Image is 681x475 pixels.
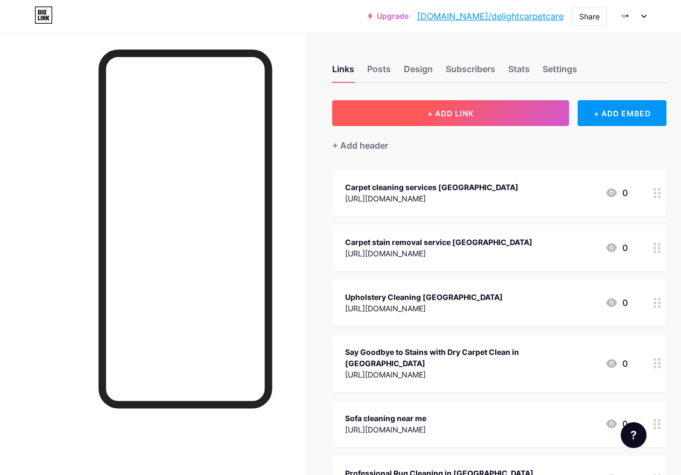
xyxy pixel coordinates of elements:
div: Carpet stain removal service [GEOGRAPHIC_DATA] [345,236,532,248]
div: 0 [605,186,628,199]
div: Share [579,11,600,22]
div: [URL][DOMAIN_NAME] [345,193,518,204]
div: Stats [508,62,530,82]
div: Links [332,62,354,82]
div: Posts [367,62,391,82]
div: Upholstery Cleaning [GEOGRAPHIC_DATA] [345,291,503,303]
div: + ADD EMBED [578,100,666,126]
div: Design [404,62,433,82]
div: 0 [605,357,628,370]
div: Settings [543,62,577,82]
div: Carpet cleaning services [GEOGRAPHIC_DATA] [345,181,518,193]
div: Subscribers [446,62,495,82]
div: [URL][DOMAIN_NAME] [345,248,532,259]
a: [DOMAIN_NAME]/delightcarpetcare [417,10,564,23]
div: 0 [605,241,628,254]
div: Sofa cleaning near me [345,413,426,424]
img: delightcarpetcare [615,6,635,26]
div: + Add header [332,139,388,152]
a: Upgrade [368,12,409,20]
div: [URL][DOMAIN_NAME] [345,424,426,435]
button: + ADD LINK [332,100,569,126]
div: 0 [605,417,628,430]
div: 0 [605,296,628,309]
span: + ADD LINK [427,109,474,118]
div: Say Goodbye to Stains with Dry Carpet Clean in [GEOGRAPHIC_DATA] [345,346,596,369]
div: [URL][DOMAIN_NAME] [345,369,596,380]
div: [URL][DOMAIN_NAME] [345,303,503,314]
